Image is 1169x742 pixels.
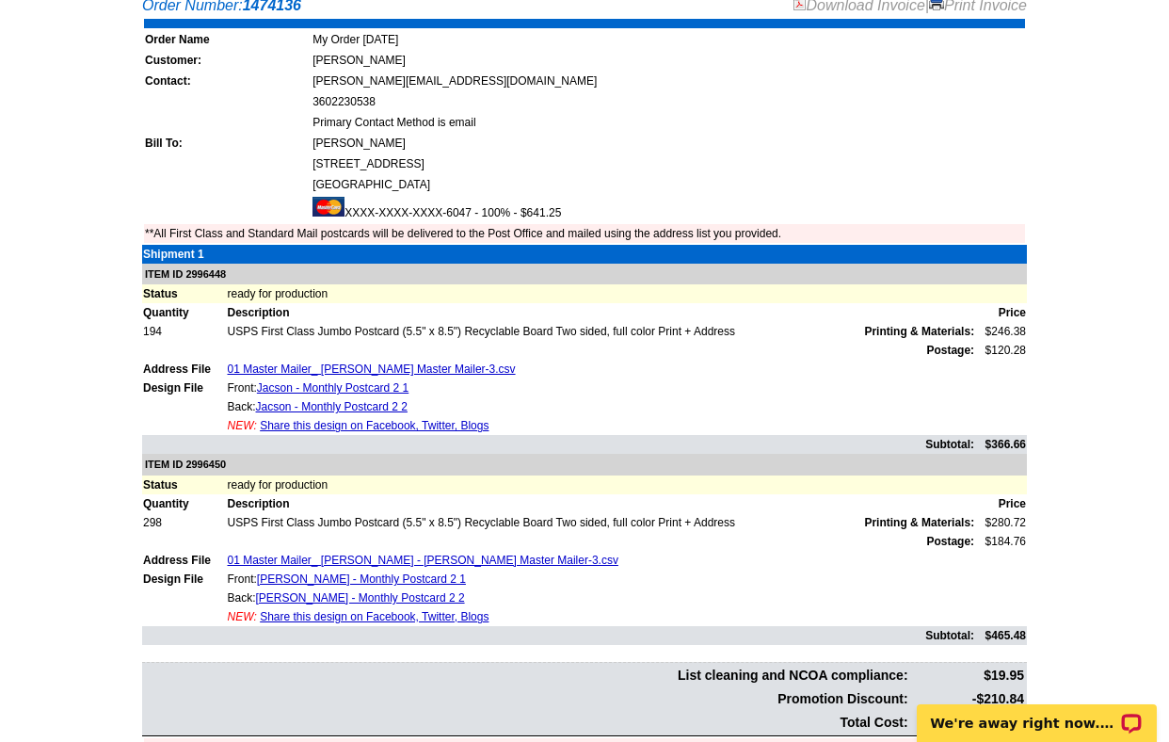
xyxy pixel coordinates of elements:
td: 298 [142,513,226,532]
td: Price [975,494,1027,513]
td: Design File [142,570,226,589]
td: Status [142,284,226,303]
span: NEW: [227,610,256,623]
a: [PERSON_NAME] - Monthly Postcard 2 2 [256,591,465,605]
a: Share this design on Facebook, Twitter, Blogs [260,419,488,432]
td: ready for production [226,476,1027,494]
td: Back: [226,397,975,416]
td: Address File [142,360,226,379]
td: $120.28 [975,341,1027,360]
td: Description [226,494,975,513]
td: Status [142,476,226,494]
td: $280.72 [975,513,1027,532]
a: Share this design on Facebook, Twitter, Blogs [260,610,488,623]
td: 194 [142,322,226,341]
span: Printing & Materials: [864,323,974,340]
span: Printing & Materials: [864,514,974,531]
td: [STREET_ADDRESS] [312,154,1025,173]
td: XXXX-XXXX-XXXX-6047 - 100% - $641.25 [312,196,1025,222]
td: USPS First Class Jumbo Postcard (5.5" x 8.5") Recyclable Board Two sided, full color Print + Address [226,322,975,341]
td: [PERSON_NAME][EMAIL_ADDRESS][DOMAIN_NAME] [312,72,1025,90]
strong: Postage: [926,344,974,357]
td: Bill To: [144,134,310,153]
td: ready for production [226,284,1027,303]
iframe: LiveChat chat widget [905,683,1169,742]
td: List cleaning and NCOA compliance: [144,665,909,686]
td: $366.66 [975,435,1027,454]
td: Primary Contact Method is email [312,113,1025,132]
td: Quantity [142,494,226,513]
td: [PERSON_NAME] [312,51,1025,70]
td: Quantity [142,303,226,322]
td: Front: [226,379,975,397]
td: USPS First Class Jumbo Postcard (5.5" x 8.5") Recyclable Board Two sided, full color Print + Address [226,513,975,532]
td: Design File [142,379,226,397]
td: $19.95 [911,665,1025,686]
a: Jacson - Monthly Postcard 2 2 [256,400,408,413]
img: mast.gif [312,197,344,217]
a: [PERSON_NAME] - Monthly Postcard 2 1 [257,573,466,586]
td: **All First Class and Standard Mail postcards will be delivered to the Post Office and mailed usi... [144,224,1025,243]
span: NEW: [227,419,256,432]
td: $465.48 [975,626,1027,645]
td: $184.76 [975,532,1027,551]
td: Customer: [144,51,310,70]
td: Subtotal: [142,626,975,645]
td: [PERSON_NAME] [312,134,1025,153]
td: ITEM ID 2996448 [142,264,1027,285]
strong: Postage: [926,535,974,548]
a: 01 Master Mailer_ [PERSON_NAME] - [PERSON_NAME] Master Mailer-3.csv [227,554,617,567]
td: Total Cost: [144,712,909,734]
td: Promotion Discount: [144,688,909,710]
td: 3602230538 [312,92,1025,111]
td: Contact: [144,72,310,90]
td: Address File [142,551,226,570]
td: Description [226,303,975,322]
td: ITEM ID 2996450 [142,454,1027,476]
a: 01 Master Mailer_ [PERSON_NAME] Master Mailer-3.csv [227,363,515,376]
td: Shipment 1 [142,245,226,264]
td: Order Name [144,30,310,49]
td: Front: [226,570,975,589]
a: Jacson - Monthly Postcard 2 1 [257,381,408,395]
td: [GEOGRAPHIC_DATA] [312,175,1025,194]
td: $246.38 [975,322,1027,341]
td: My Order [DATE] [312,30,1025,49]
td: Subtotal: [142,435,975,454]
td: Back: [226,589,975,607]
td: Price [975,303,1027,322]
